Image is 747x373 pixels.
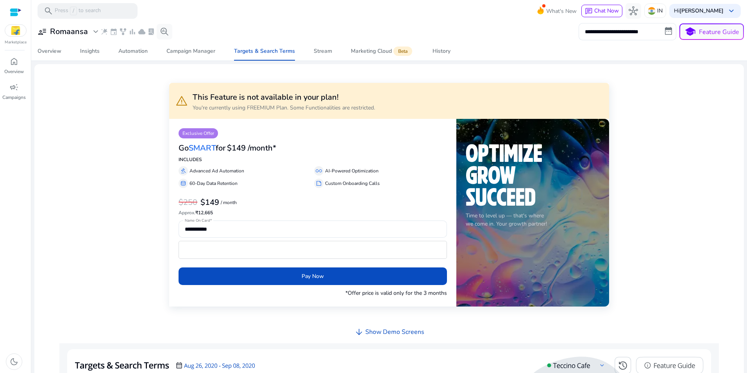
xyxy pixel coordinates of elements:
span: user_attributes [38,27,47,36]
span: What's New [546,4,577,18]
h3: Go for [179,143,225,153]
span: Chat Now [594,7,619,14]
span: keyboard_arrow_down [727,6,736,16]
p: Exclusive Offer [179,128,218,138]
p: Overview [4,68,24,75]
p: INCLUDES [179,156,447,163]
button: search_insights [157,24,172,39]
b: [PERSON_NAME] [679,7,724,14]
span: family_history [119,28,127,36]
span: Beta [393,47,412,56]
span: summarize [316,180,322,186]
span: wand_stars [100,28,108,36]
div: Automation [118,48,148,54]
span: / [70,7,77,15]
span: gavel [180,168,186,174]
div: Marketing Cloud [351,48,414,54]
p: *Offer price is valid only for the 3 months [345,289,447,297]
span: all_inclusive [316,168,322,174]
span: lab_profile [147,28,155,36]
p: Marketplace [5,39,27,45]
button: schoolFeature Guide [679,23,744,40]
p: Hi [674,8,724,14]
span: SMART [189,143,216,153]
p: AI-Powered Optimization [325,167,379,174]
button: Pay Now [179,267,447,285]
img: in.svg [648,7,656,15]
p: Custom Onboarding Calls [325,180,380,187]
span: campaign [9,82,19,92]
span: school [684,26,696,38]
span: Pay Now [302,272,324,280]
p: IN [657,4,663,18]
b: $149 [200,197,219,208]
h6: ₹12,665 [179,210,447,215]
div: Campaign Manager [166,48,215,54]
img: flipkart.svg [5,25,26,36]
span: cloud [138,28,146,36]
span: hub [629,6,638,16]
mat-label: Name On Card [185,218,210,223]
p: You're currently using FREEMIUM Plan. Some Functionalities are restricted. [193,104,375,112]
span: expand_more [91,27,100,36]
span: bar_chart [129,28,136,36]
p: Time to level up — that's where we come in. Your growth partner! [466,212,600,228]
span: database [180,180,186,186]
span: warning [175,95,188,107]
p: Feature Guide [699,27,739,37]
div: Overview [38,48,61,54]
span: search [44,6,53,16]
span: Approx. [179,210,195,216]
div: Insights [80,48,100,54]
button: hub [625,3,641,19]
p: Press to search [55,7,101,15]
h3: Romaansa [50,27,88,36]
div: Stream [314,48,332,54]
button: chatChat Now [581,5,622,17]
h3: This Feature is not available in your plan! [193,93,375,102]
p: Advanced Ad Automation [189,167,244,174]
span: event [110,28,118,36]
h3: $250 [179,198,197,207]
span: chat [585,7,593,15]
div: Targets & Search Terms [234,48,295,54]
span: home [9,57,19,66]
p: / month [221,200,237,205]
span: arrow_downward [354,327,364,337]
iframe: Secure card payment input frame [183,242,442,258]
span: search_insights [160,27,169,36]
div: History [432,48,450,54]
p: 60-Day Data Retention [189,180,238,187]
h3: $149 /month* [227,143,276,153]
h4: Show Demo Screens [365,328,424,336]
p: Campaigns [2,94,26,101]
span: dark_mode [9,357,19,366]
